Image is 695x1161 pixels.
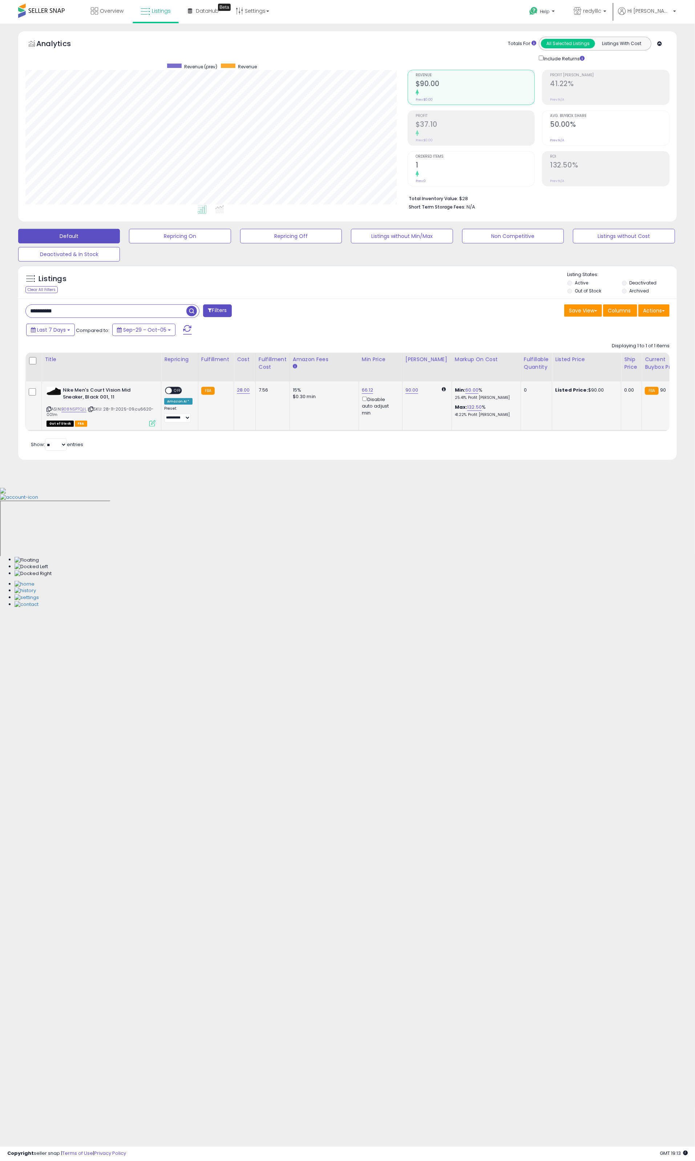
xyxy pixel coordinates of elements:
[466,203,475,210] span: N/A
[550,97,564,102] small: Prev: N/A
[15,570,52,577] img: Docked Right
[76,327,109,334] span: Compared to:
[293,356,356,363] div: Amazon Fees
[583,7,601,15] span: redylllc
[541,39,595,48] button: All Selected Listings
[238,64,257,70] span: Revenue
[47,387,61,396] img: 31izOI5jBiL._SL40_.jpg
[172,388,183,394] span: OFF
[416,73,535,77] span: Revenue
[575,288,601,294] label: Out of Stock
[627,7,671,15] span: Hi [PERSON_NAME]
[237,356,252,363] div: Cost
[15,581,35,588] img: Home
[15,557,39,564] img: Floating
[508,40,536,47] div: Totals For
[164,356,195,363] div: Repricing
[416,120,535,130] h2: $37.10
[645,356,682,371] div: Current Buybox Price
[638,304,670,317] button: Actions
[18,247,120,262] button: Deactivated & In Stock
[550,73,669,77] span: Profit [PERSON_NAME]
[455,395,515,400] p: 25.41% Profit [PERSON_NAME]
[203,304,231,317] button: Filters
[416,155,535,159] span: Ordered Items
[573,229,675,243] button: Listings without Cost
[603,304,637,317] button: Columns
[362,387,373,394] a: 66.12
[47,421,74,427] span: All listings that are currently out of stock and unavailable for purchase on Amazon
[25,286,58,293] div: Clear All Filters
[409,194,664,202] li: $28
[416,97,433,102] small: Prev: $0.00
[293,393,353,400] div: $0.30 min
[550,155,669,159] span: ROI
[61,406,86,412] a: B08NSP7QJL
[405,387,419,394] a: 90.00
[237,387,250,394] a: 28.00
[293,387,353,393] div: 15%
[550,179,564,183] small: Prev: N/A
[462,229,564,243] button: Non Competitive
[455,356,518,363] div: Markup on Cost
[362,395,397,416] div: Disable auto adjust min
[416,80,535,89] h2: $90.00
[455,412,515,417] p: 41.22% Profit [PERSON_NAME]
[409,204,465,210] b: Short Term Storage Fees:
[100,7,124,15] span: Overview
[533,54,593,62] div: Include Returns
[37,326,66,333] span: Last 7 Days
[567,271,677,278] p: Listing States:
[362,356,399,363] div: Min Price
[31,441,83,448] span: Show: entries
[409,195,458,202] b: Total Inventory Value:
[47,406,154,417] span: | SKU: 28-11-2025-09.cu6620-001m
[201,356,231,363] div: Fulfillment
[184,64,217,70] span: Revenue (prev)
[405,356,449,363] div: [PERSON_NAME]
[218,4,231,11] div: Tooltip anchor
[164,406,193,422] div: Preset:
[540,8,550,15] span: Help
[75,421,87,427] span: FBA
[550,114,669,118] span: Avg. Buybox Share
[36,39,85,50] h5: Analytics
[240,229,342,243] button: Repricing Off
[164,398,193,405] div: Amazon AI *
[555,387,588,393] b: Listed Price:
[555,356,618,363] div: Listed Price
[112,324,175,336] button: Sep-29 - Oct-05
[293,363,297,370] small: Amazon Fees.
[18,229,120,243] button: Default
[630,288,649,294] label: Archived
[575,280,588,286] label: Active
[550,161,669,171] h2: 132.50%
[550,80,669,89] h2: 41.22%
[152,7,171,15] span: Listings
[15,594,39,601] img: Settings
[564,304,602,317] button: Save View
[524,1,562,24] a: Help
[123,326,166,333] span: Sep-29 - Oct-05
[595,39,649,48] button: Listings With Cost
[45,356,158,363] div: Title
[608,307,631,314] span: Columns
[351,229,453,243] button: Listings without Min/Max
[467,404,482,411] a: 132.50
[196,7,219,15] span: DataHub
[63,387,151,402] b: Nike Men's Court Vision Mid Sneaker, Black 001, 11
[259,387,284,393] div: 7.56
[624,387,636,393] div: 0.00
[416,179,426,183] small: Prev: 0
[259,356,287,371] div: Fulfillment Cost
[524,387,546,393] div: 0
[129,229,231,243] button: Repricing On
[624,356,639,371] div: Ship Price
[455,387,515,400] div: %
[452,353,521,381] th: The percentage added to the cost of goods (COGS) that forms the calculator for Min & Max prices.
[455,404,468,410] b: Max:
[630,280,657,286] label: Deactivated
[612,343,670,349] div: Displaying 1 to 1 of 1 items
[618,7,676,24] a: Hi [PERSON_NAME]
[47,387,155,426] div: ASIN:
